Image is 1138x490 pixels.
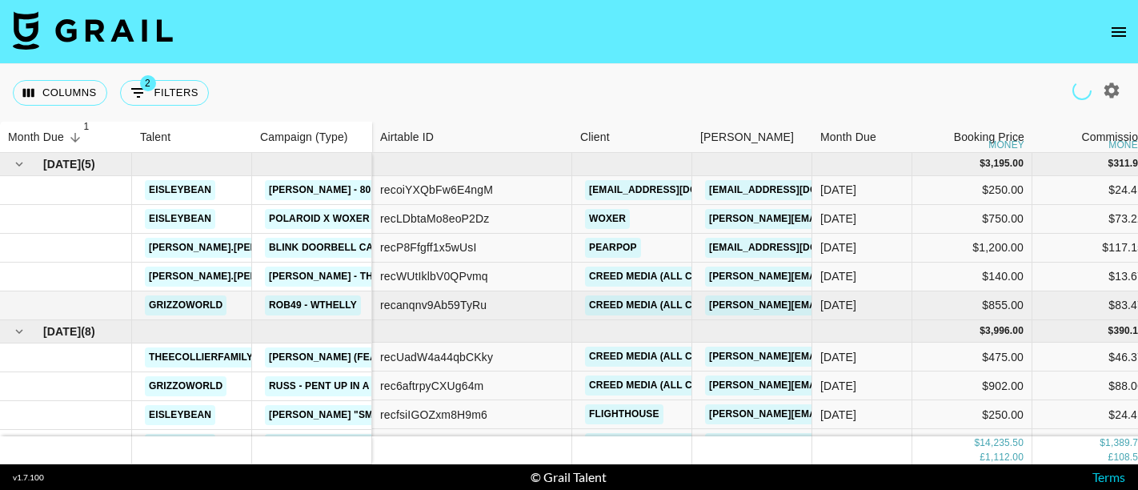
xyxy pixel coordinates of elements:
[380,211,489,227] div: recLDbtaMo8eoP2Dz
[1108,450,1114,464] div: £
[145,376,226,396] a: grizzoworld
[912,263,1032,291] div: $140.00
[380,436,477,452] div: recSclVnSia4h661j
[820,297,856,313] div: Sep '25
[954,122,1024,153] div: Booking Price
[705,347,966,367] a: [PERSON_NAME][EMAIL_ADDRESS][DOMAIN_NAME]
[13,472,44,483] div: v 1.7.100
[64,127,86,149] button: Sort
[912,176,1032,205] div: $250.00
[705,376,966,396] a: [PERSON_NAME][EMAIL_ADDRESS][DOMAIN_NAME]
[140,122,170,153] div: Talent
[120,80,209,106] button: Show filters
[585,433,751,453] a: Creed Media (All Campaigns)
[265,238,415,258] a: Blink Doorbell Campaign
[8,122,64,153] div: Month Due
[145,434,215,454] a: eisleybean
[820,268,856,284] div: Sep '25
[265,347,590,367] a: [PERSON_NAME] (feat. [PERSON_NAME]) - [GEOGRAPHIC_DATA]
[820,211,856,227] div: Sep '25
[380,297,487,313] div: recanqnv9Ab59TyRu
[912,429,1032,458] div: $237.00
[380,268,488,284] div: recWUtIklbV0QPvmq
[265,267,523,287] a: [PERSON_NAME] - The Twist (65th Anniversary)
[372,122,572,153] div: Airtable ID
[585,267,751,287] a: Creed Media (All Campaigns)
[1100,436,1105,450] div: $
[974,436,980,450] div: $
[912,343,1032,372] div: $475.00
[700,122,794,153] div: [PERSON_NAME]
[980,324,985,338] div: $
[585,238,641,258] a: Pearpop
[145,347,257,367] a: theecollierfamily
[705,295,966,315] a: [PERSON_NAME][EMAIL_ADDRESS][DOMAIN_NAME]
[380,122,434,153] div: Airtable ID
[81,156,95,172] span: ( 5 )
[988,140,1024,150] div: money
[145,180,215,200] a: eisleybean
[585,347,751,367] a: Creed Media (All Campaigns)
[580,122,610,153] div: Client
[985,157,1024,171] div: 3,195.00
[265,295,361,315] a: ROB49 - WTHELLY
[705,238,884,258] a: [EMAIL_ADDRESS][DOMAIN_NAME]
[145,238,320,258] a: [PERSON_NAME].[PERSON_NAME]
[820,436,856,452] div: Aug '25
[265,405,460,425] a: [PERSON_NAME] "Smoking Section"
[380,182,493,198] div: recoiYXQbFw6E4ngM
[1072,81,1092,100] span: Refreshing users, talent, clients, campaigns...
[572,122,692,153] div: Client
[78,118,94,135] span: 1
[912,291,1032,320] div: $855.00
[1092,469,1125,484] a: Terms
[820,407,856,423] div: Aug '25
[980,436,1024,450] div: 14,235.50
[912,372,1032,400] div: $902.00
[380,407,487,423] div: recfsiIGOZxm8H9m6
[380,349,493,365] div: recUadW4a44qbCKky
[585,180,764,200] a: [EMAIL_ADDRESS][DOMAIN_NAME]
[81,323,95,339] span: ( 8 )
[980,450,985,464] div: £
[8,320,30,343] button: hide children
[252,122,372,153] div: Campaign (Type)
[380,378,483,394] div: rec6aftrpyCXUg64m
[145,209,215,229] a: eisleybean
[820,122,876,153] div: Month Due
[980,157,985,171] div: $
[585,376,751,396] a: Creed Media (All Campaigns)
[145,405,215,425] a: eisleybean
[585,295,751,315] a: Creed Media (All Campaigns)
[132,122,252,153] div: Talent
[985,324,1024,338] div: 3,996.00
[705,433,966,453] a: [PERSON_NAME][EMAIL_ADDRESS][DOMAIN_NAME]
[43,323,81,339] span: [DATE]
[705,209,966,229] a: [PERSON_NAME][EMAIL_ADDRESS][DOMAIN_NAME]
[585,209,630,229] a: Woxer
[145,267,320,287] a: [PERSON_NAME].[PERSON_NAME]
[705,267,966,287] a: [PERSON_NAME][EMAIL_ADDRESS][DOMAIN_NAME]
[812,122,912,153] div: Month Due
[1108,157,1114,171] div: $
[820,378,856,394] div: Aug '25
[705,180,884,200] a: [EMAIL_ADDRESS][DOMAIN_NAME]
[8,153,30,175] button: hide children
[820,182,856,198] div: Sep '25
[13,11,173,50] img: Grail Talent
[705,404,1048,424] a: [PERSON_NAME][EMAIL_ADDRESS][PERSON_NAME][DOMAIN_NAME]
[985,450,1024,464] div: 1,112.00
[585,404,663,424] a: Flighthouse
[260,122,348,153] div: Campaign (Type)
[912,205,1032,234] div: $750.00
[820,349,856,365] div: Aug '25
[140,75,156,91] span: 2
[1108,324,1114,338] div: $
[531,469,607,485] div: © Grail Talent
[13,80,107,106] button: Select columns
[265,376,437,396] a: Russ - Pent Up in a Penthouse
[265,209,429,229] a: Polaroid X Woxer Campaign
[380,239,477,255] div: recP8Ffgff1x5wUsI
[1103,16,1135,48] button: open drawer
[145,295,226,315] a: grizzoworld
